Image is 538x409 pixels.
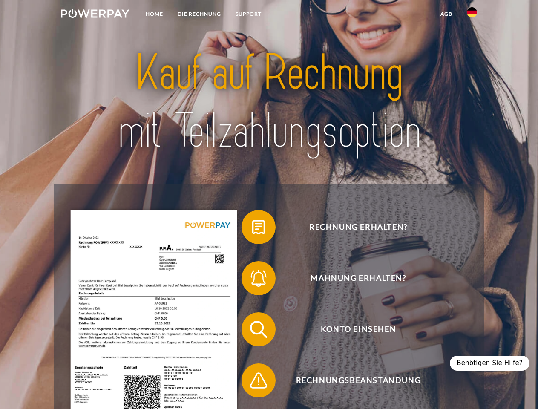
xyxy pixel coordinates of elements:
div: Benötigen Sie Hilfe? [450,356,529,371]
img: qb_search.svg [248,319,269,340]
img: de [467,7,477,17]
a: DIE RECHNUNG [170,6,228,22]
button: Rechnung erhalten? [242,210,463,244]
span: Rechnung erhalten? [254,210,463,244]
img: qb_bill.svg [248,216,269,238]
a: agb [433,6,460,22]
button: Mahnung erhalten? [242,261,463,295]
span: Mahnung erhalten? [254,261,463,295]
img: qb_warning.svg [248,370,269,391]
img: title-powerpay_de.svg [81,41,457,163]
span: Rechnungsbeanstandung [254,363,463,397]
button: Rechnungsbeanstandung [242,363,463,397]
a: Home [138,6,170,22]
a: SUPPORT [228,6,269,22]
img: logo-powerpay-white.svg [61,9,129,18]
span: Konto einsehen [254,312,463,346]
button: Konto einsehen [242,312,463,346]
img: qb_bell.svg [248,268,269,289]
